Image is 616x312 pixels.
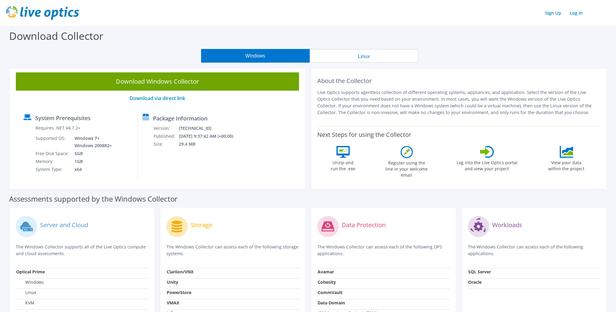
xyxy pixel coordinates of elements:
[16,244,148,257] p: The Windows Collector supports all of the Live Optics compute and cloud assessments.
[40,222,88,228] label: Server and Cloud
[310,49,418,63] button: Linux
[35,115,91,121] label: System Prerequisites
[166,244,299,257] p: The Windows Collector can assess each of the following storage systems.
[542,9,564,17] a: Sign Up
[492,222,522,228] label: Workloads
[468,279,482,285] strong: Oracle
[153,124,179,132] td: Version:
[317,244,450,257] p: The Windows Collector can assess each of the following DPS applications.
[35,165,70,173] td: System Type:
[70,165,113,173] td: x64
[153,115,207,121] label: Package Information
[9,29,103,43] label: Download Collector
[468,244,600,257] p: The Windows Collector can assess each of the following applications.
[167,300,179,306] strong: VMAX
[179,140,242,148] td: 29.4 MB
[16,300,34,306] label: KVM
[16,289,36,296] label: Linux
[130,95,185,102] a: Download via direct link
[318,269,334,275] strong: Avamar
[384,158,430,178] label: Register using the line in your welcome email
[317,77,600,85] h2: About the Collector
[167,279,178,285] strong: Unity
[35,158,70,165] td: Memory:
[545,158,588,172] label: View your data within the project
[9,196,178,202] label: Assessments supported by the Windows Collector
[16,279,44,285] label: Windows
[329,158,357,172] label: Unzip and run the .exe
[201,49,310,63] button: Windows
[35,150,70,158] td: Free Disk Space:
[16,72,299,91] a: Download Windows Collector
[167,269,193,275] strong: Clariion/VNX
[342,222,386,228] label: Data Protection
[70,158,113,165] td: 1GB
[179,124,242,132] td: [TECHNICAL_ID]
[35,134,70,150] td: Supported OS:
[70,134,113,150] td: Windows 7+ Windows 2008R2+
[167,289,191,295] strong: PowerStore
[179,132,242,140] td: [DATE] 9:37:42 AM (+00:00)
[318,300,345,306] strong: Data Domain
[468,269,491,275] strong: SQL Server
[317,89,600,116] p: Live Optics supports agentless collection of different operating systems, appliances, and applica...
[153,140,179,148] td: Size:
[153,132,179,140] td: Published:
[567,9,586,17] a: Log In
[318,279,336,285] strong: Cohesity
[70,150,113,158] td: 5GB
[36,125,80,131] label: Requires .NET V4.7.2+
[6,6,79,20] img: live_optics_svg.svg
[318,289,343,295] strong: CommVault
[317,131,411,138] label: Next Steps for using the Collector
[456,158,518,172] label: Log into the Live Optics portal and view your project
[191,222,212,228] label: Storage
[16,269,45,275] strong: Optical Prime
